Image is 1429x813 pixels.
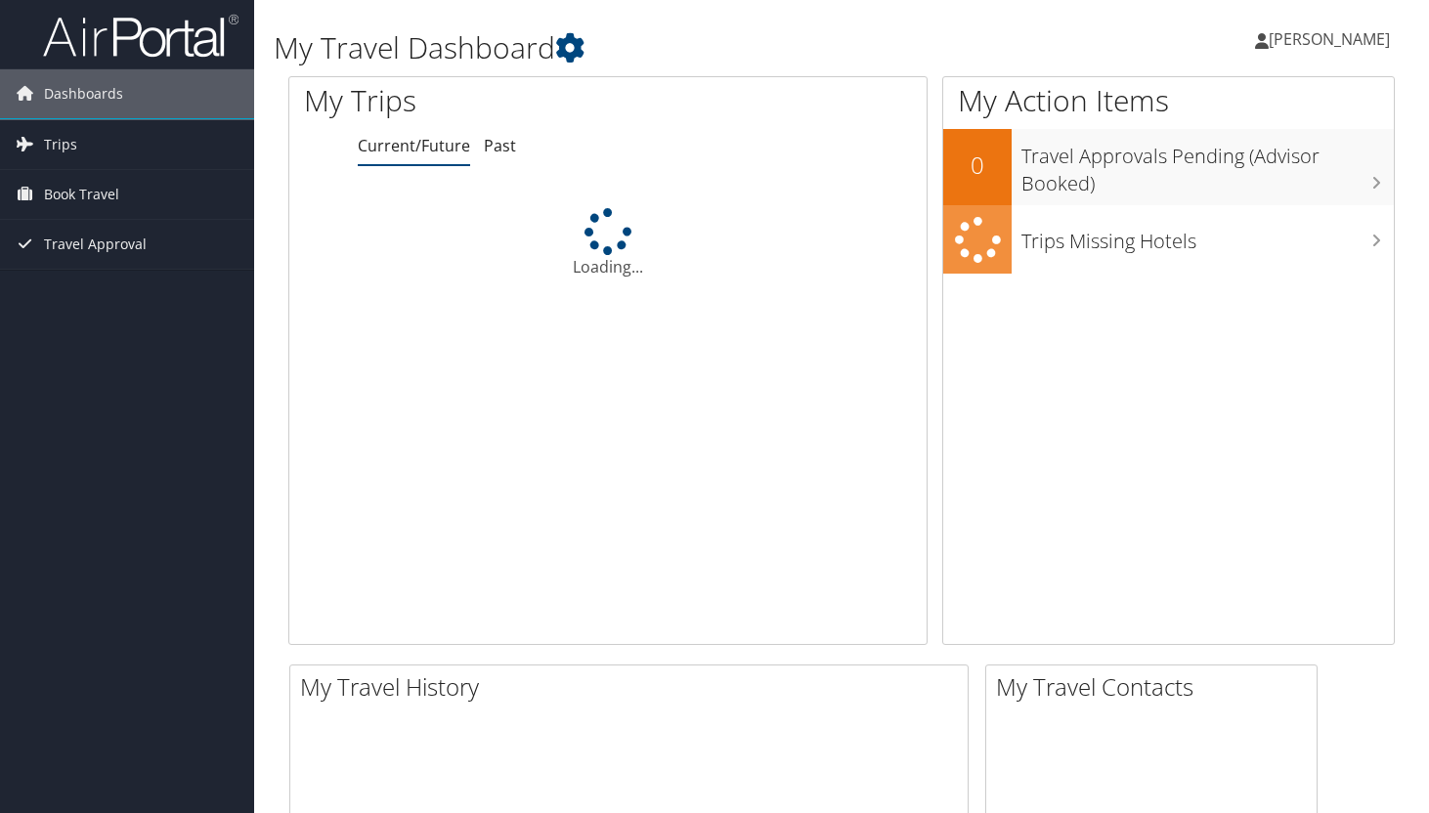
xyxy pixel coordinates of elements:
span: Book Travel [44,170,119,219]
h2: My Travel Contacts [996,670,1317,704]
a: Current/Future [358,135,470,156]
h1: My Trips [304,80,646,121]
span: [PERSON_NAME] [1269,28,1390,50]
h2: My Travel History [300,670,968,704]
div: Loading... [289,208,927,278]
a: [PERSON_NAME] [1255,10,1409,68]
h2: 0 [943,149,1012,182]
span: Trips [44,120,77,169]
a: 0Travel Approvals Pending (Advisor Booked) [943,129,1394,204]
span: Dashboards [44,69,123,118]
a: Trips Missing Hotels [943,205,1394,275]
img: airportal-logo.png [43,13,238,59]
h3: Travel Approvals Pending (Advisor Booked) [1021,133,1394,197]
h1: My Travel Dashboard [274,27,1031,68]
h3: Trips Missing Hotels [1021,218,1394,255]
a: Past [484,135,516,156]
h1: My Action Items [943,80,1394,121]
span: Travel Approval [44,220,147,269]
